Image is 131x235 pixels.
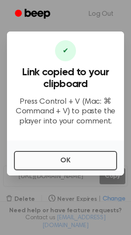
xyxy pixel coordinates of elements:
[9,6,58,23] a: Beep
[80,4,122,25] a: Log Out
[14,97,117,127] p: Press Control + V (Mac: ⌘ Command + V) to paste the player into your comment.
[14,151,117,170] button: OK
[55,40,76,61] div: ✔
[14,67,117,90] h3: Link copied to your clipboard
